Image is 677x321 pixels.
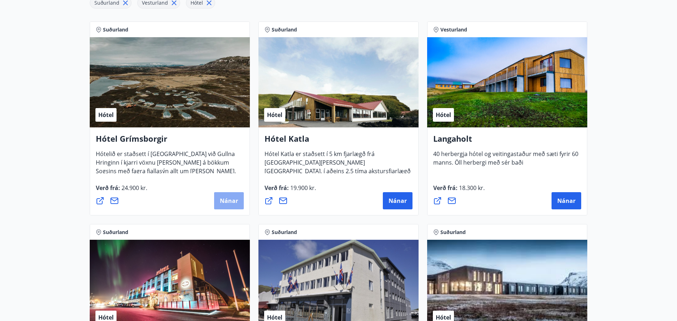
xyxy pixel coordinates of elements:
button: Nánar [214,192,244,209]
span: Hótel [436,111,451,119]
span: Hótel [98,111,114,119]
span: Suðurland [103,229,128,236]
span: Nánar [557,197,575,205]
span: Suðurland [272,229,297,236]
span: Nánar [220,197,238,205]
span: Verð frá : [433,184,485,198]
h4: Langaholt [433,133,581,150]
span: Hótel Katla er staðsett í 5 km fjarlægð frá [GEOGRAPHIC_DATA][PERSON_NAME][GEOGRAPHIC_DATA], í að... [265,150,411,189]
span: 19.900 kr. [289,184,316,192]
button: Nánar [552,192,581,209]
span: Suðurland [440,229,466,236]
span: Vesturland [440,26,467,33]
span: 40 herbergja hótel og veitingastaður með sæti fyrir 60 manns. Öll herbergi með sér baði [433,150,578,172]
span: Verð frá : [265,184,316,198]
button: Nánar [383,192,412,209]
span: Suðurland [103,26,128,33]
h4: Hótel Grímsborgir [96,133,244,150]
span: Hótelið er staðsett í [GEOGRAPHIC_DATA] við Gullna Hringinn í kjarri vöxnu [PERSON_NAME] á bökkum... [96,150,236,198]
span: Hótel [267,111,282,119]
span: Verð frá : [96,184,147,198]
span: 24.900 kr. [120,184,147,192]
span: 18.300 kr. [458,184,485,192]
h4: Hótel Katla [265,133,412,150]
span: Suðurland [272,26,297,33]
span: Nánar [389,197,407,205]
